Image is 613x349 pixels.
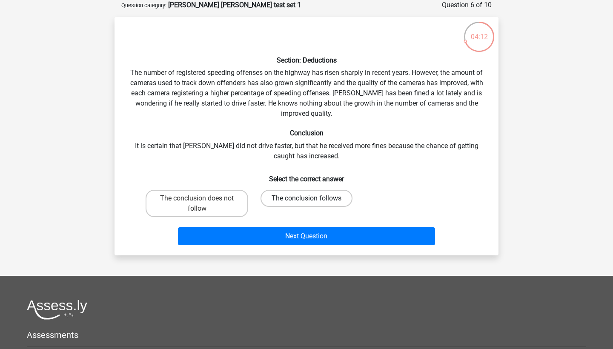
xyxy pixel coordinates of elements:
[261,190,352,207] label: The conclusion follows
[27,330,586,340] h5: Assessments
[168,1,301,9] strong: [PERSON_NAME] [PERSON_NAME] test set 1
[146,190,248,217] label: The conclusion does not follow
[121,2,166,9] small: Question category:
[463,21,495,42] div: 04:12
[27,300,87,320] img: Assessly logo
[118,24,495,249] div: The number of registered speeding offenses on the highway has risen sharply in recent years. Howe...
[178,227,435,245] button: Next Question
[128,56,485,64] h6: Section: Deductions
[128,129,485,137] h6: Conclusion
[128,168,485,183] h6: Select the correct answer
